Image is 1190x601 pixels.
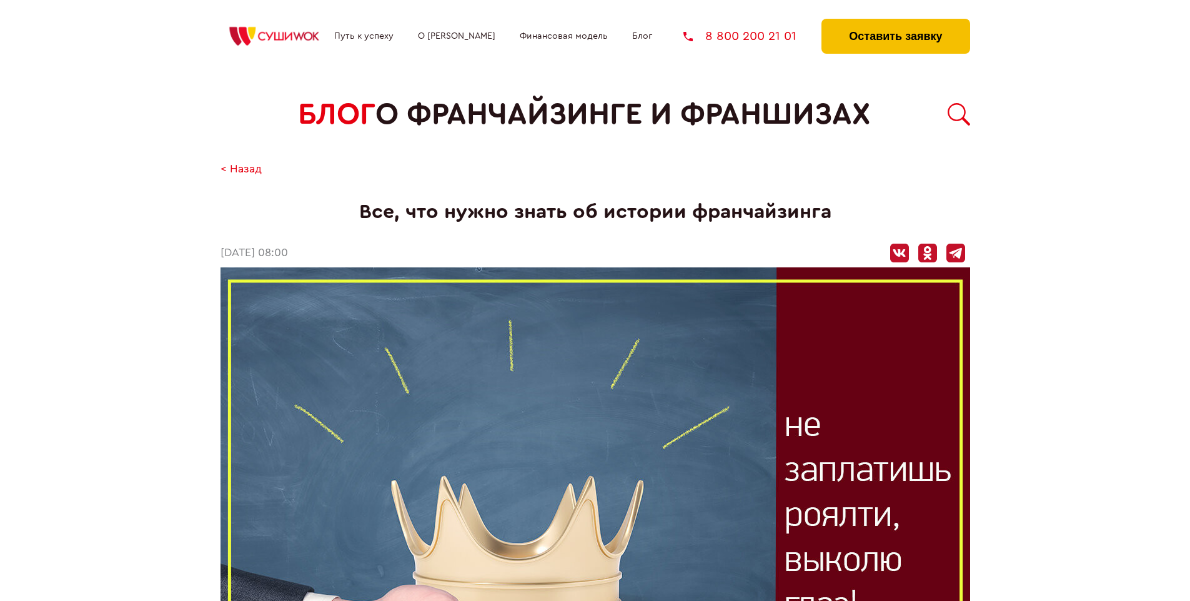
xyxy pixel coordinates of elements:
span: 8 800 200 21 01 [705,30,796,42]
span: БЛОГ [298,97,375,132]
a: Блог [632,31,652,41]
h1: Все, что нужно знать об истории франчайзинга [221,201,970,224]
a: Путь к успеху [334,31,394,41]
span: о франчайзинге и франшизах [375,97,870,132]
a: < Назад [221,163,262,176]
a: Финансовая модель [520,31,608,41]
time: [DATE] 08:00 [221,247,288,260]
button: Оставить заявку [821,19,969,54]
a: 8 800 200 21 01 [683,30,796,42]
a: О [PERSON_NAME] [418,31,495,41]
